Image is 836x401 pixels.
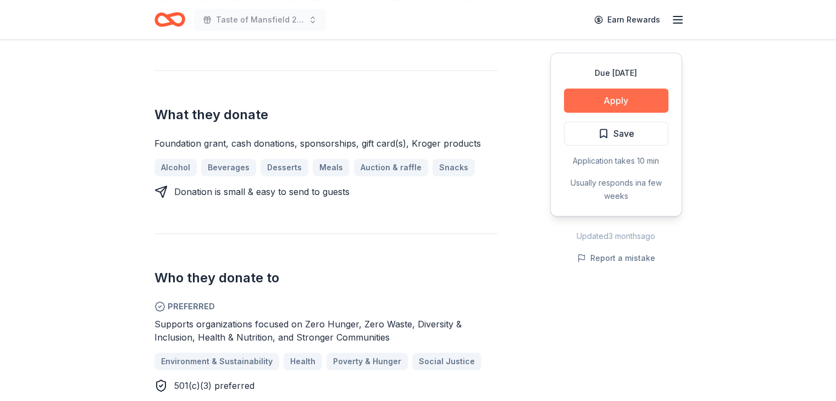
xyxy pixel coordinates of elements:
button: Save [564,121,668,146]
a: Social Justice [412,353,481,370]
button: Apply [564,88,668,113]
span: Preferred [154,300,497,313]
button: Taste of Mansfield 2025 [194,9,326,31]
h2: Who they donate to [154,269,497,287]
span: Taste of Mansfield 2025 [216,13,304,26]
span: Environment & Sustainability [161,355,273,368]
a: Earn Rewards [588,10,667,30]
span: Supports organizations focused on Zero Hunger, Zero Waste, Diversity & Inclusion, Health & Nutrit... [154,319,462,343]
a: Home [154,7,185,32]
span: Save [613,126,634,141]
a: Meals [313,159,350,176]
a: Beverages [201,159,256,176]
span: Social Justice [419,355,475,368]
div: Foundation grant, cash donations, sponsorships, gift card(s), Kroger products [154,137,497,150]
a: Environment & Sustainability [154,353,279,370]
div: Application takes 10 min [564,154,668,168]
div: Updated 3 months ago [550,230,682,243]
a: Poverty & Hunger [326,353,408,370]
button: Report a mistake [577,252,655,265]
div: Due [DATE] [564,66,668,80]
h2: What they donate [154,106,497,124]
span: Health [290,355,315,368]
a: Snacks [433,159,475,176]
div: Donation is small & easy to send to guests [174,185,350,198]
a: Health [284,353,322,370]
span: 501(c)(3) preferred [174,380,254,391]
a: Desserts [261,159,308,176]
a: Auction & raffle [354,159,428,176]
div: Usually responds in a few weeks [564,176,668,203]
a: Alcohol [154,159,197,176]
span: Poverty & Hunger [333,355,401,368]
